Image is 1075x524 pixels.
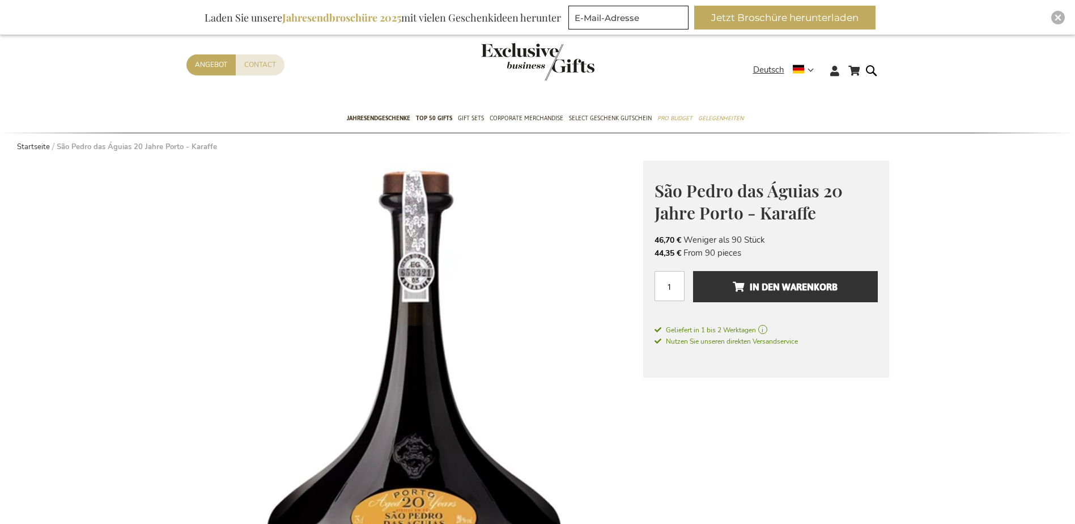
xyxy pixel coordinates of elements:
[186,54,236,75] a: Angebot
[1055,14,1061,21] img: Close
[733,278,838,296] span: In den Warenkorb
[57,142,217,152] strong: São Pedro das Águias 20 Jahre Porto - Karaffe
[655,247,878,259] li: From 90 pieces
[416,112,452,124] span: TOP 50 Gifts
[17,142,50,152] a: Startseite
[655,337,798,346] span: Nutzen Sie unseren direkten Versandservice
[694,6,876,29] button: Jetzt Broschüre herunterladen
[568,6,689,29] input: E-Mail-Adresse
[655,234,878,246] li: Weniger als 90 Stück
[655,271,685,301] input: Menge
[1051,11,1065,24] div: Close
[655,179,843,224] span: São Pedro das Águias 20 Jahre Porto - Karaffe
[282,11,401,24] b: Jahresendbroschüre 2025
[693,271,877,302] button: In den Warenkorb
[347,112,410,124] span: Jahresendgeschenke
[753,64,821,77] div: Deutsch
[481,43,594,81] img: Exclusive Business gifts logo
[458,112,484,124] span: Gift Sets
[199,6,566,29] div: Laden Sie unsere mit vielen Geschenkideen herunter
[655,325,878,335] a: Geliefert in 1 bis 2 Werktagen
[236,54,284,75] a: Contact
[568,6,692,33] form: marketing offers and promotions
[655,248,681,259] span: 44,35 €
[481,43,538,81] a: store logo
[655,335,798,346] a: Nutzen Sie unseren direkten Versandservice
[753,64,784,77] span: Deutsch
[569,112,652,124] span: Select Geschenk Gutschein
[655,235,681,246] span: 46,70 €
[698,112,743,124] span: Gelegenheiten
[657,112,692,124] span: Pro Budget
[490,112,563,124] span: Corporate Merchandise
